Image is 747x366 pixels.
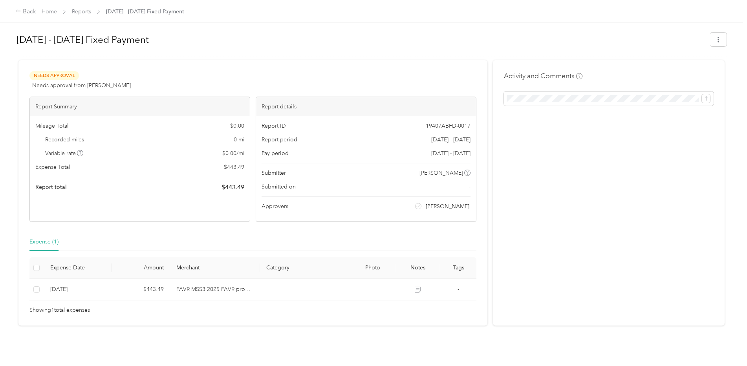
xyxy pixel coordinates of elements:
span: Submitter [262,169,286,177]
th: Amount [112,257,170,279]
span: Report period [262,135,297,144]
span: Showing 1 total expenses [29,306,90,315]
th: Notes [395,257,440,279]
span: 0 mi [234,135,244,144]
span: Needs Approval [29,71,79,80]
th: Tags [440,257,476,279]
th: Photo [350,257,395,279]
span: Approvers [262,202,288,210]
a: Home [42,8,57,15]
h1: Sep 1 - 30, 2025 Fixed Payment [16,30,705,49]
span: Submitted on [262,183,296,191]
span: - [469,183,471,191]
iframe: Everlance-gr Chat Button Frame [703,322,747,366]
span: Needs approval from [PERSON_NAME] [32,81,131,90]
span: Report total [35,183,67,191]
span: Pay period [262,149,289,157]
th: Merchant [170,257,260,279]
div: Expense (1) [29,238,59,246]
span: $ 443.49 [222,183,244,192]
td: 9-2-2025 [44,279,112,300]
span: [PERSON_NAME] [426,202,469,210]
th: Expense Date [44,257,112,279]
span: [DATE] - [DATE] [431,149,471,157]
span: 19407ABFD-0017 [426,122,471,130]
h4: Activity and Comments [504,71,582,81]
td: FAVR MSS3 2025 FAVR program [170,279,260,300]
span: [DATE] - [DATE] [431,135,471,144]
a: Reports [72,8,91,15]
td: $443.49 [112,279,170,300]
td: - [440,279,476,300]
span: [PERSON_NAME] [419,169,463,177]
th: Category [260,257,350,279]
span: Mileage Total [35,122,68,130]
span: - [458,286,459,293]
div: Tags [447,264,470,271]
div: Back [16,7,36,16]
span: $ 0.00 / mi [222,149,244,157]
div: Report details [256,97,476,116]
span: $ 443.49 [224,163,244,171]
div: Report Summary [30,97,250,116]
span: Report ID [262,122,286,130]
span: Expense Total [35,163,70,171]
span: [DATE] - [DATE] Fixed Payment [106,7,184,16]
span: Variable rate [45,149,84,157]
span: $ 0.00 [230,122,244,130]
span: Recorded miles [45,135,84,144]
